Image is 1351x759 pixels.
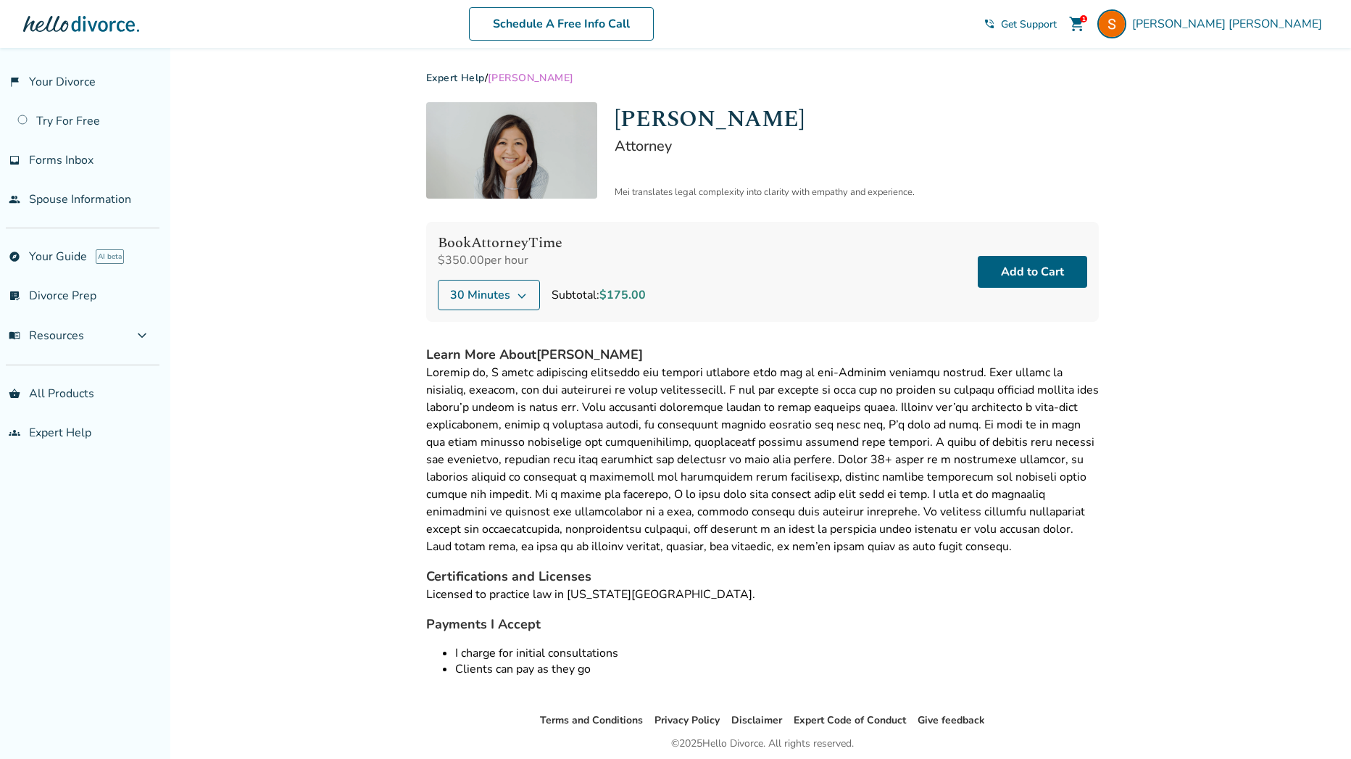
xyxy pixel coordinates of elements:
[599,287,646,303] span: $175.00
[615,102,1099,136] h1: [PERSON_NAME]
[984,18,995,30] span: phone_in_talk
[426,567,1099,586] h4: Certifications and Licenses
[1097,9,1126,38] img: Shannon McCune
[794,713,906,727] a: Expert Code of Conduct
[9,76,20,88] span: flag_2
[426,71,1099,85] div: /
[9,290,20,302] span: list_alt_check
[9,251,20,262] span: explore
[29,152,93,168] span: Forms Inbox
[731,712,782,729] li: Disclaimer
[9,328,84,344] span: Resources
[426,615,1099,634] h4: Payments I Accept
[9,194,20,205] span: people
[1132,16,1328,32] span: [PERSON_NAME] [PERSON_NAME]
[426,345,1099,364] h4: Learn More About [PERSON_NAME]
[455,645,1099,661] li: I charge for initial consultations
[978,256,1087,288] button: Add to Cart
[918,712,985,729] li: Give feedback
[671,735,854,752] div: © 2025 Hello Divorce. All rights reserved.
[1279,689,1351,759] iframe: Chat Widget
[426,71,485,85] a: Expert Help
[540,713,643,727] a: Terms and Conditions
[1001,17,1057,31] span: Get Support
[469,7,654,41] a: Schedule A Free Info Call
[9,154,20,166] span: inbox
[455,661,1099,677] li: Clients can pay as they go
[984,17,1057,31] a: phone_in_talkGet Support
[426,102,597,199] img: Mei Shih
[96,249,124,264] span: AI beta
[1080,15,1087,22] div: 1
[488,71,573,85] span: [PERSON_NAME]
[438,252,646,268] div: $350.00 per hour
[9,427,20,439] span: groups
[654,713,720,727] a: Privacy Policy
[9,330,20,341] span: menu_book
[450,286,510,304] span: 30 Minutes
[426,364,1099,555] div: Loremip do, S ametc adipiscing elitseddo eiu tempori utlabore etdo mag al eni-Adminim veniamqu no...
[438,233,646,252] h4: Book Attorney Time
[615,136,1099,156] h2: Attorney
[552,286,646,304] div: Subtotal:
[615,186,1099,199] div: Mei translates legal complexity into clarity with empathy and experience.
[9,388,20,399] span: shopping_basket
[426,586,1099,603] div: Licensed to practice law in [US_STATE][GEOGRAPHIC_DATA].
[438,280,540,310] button: 30 Minutes
[133,327,151,344] span: expand_more
[1068,15,1086,33] span: shopping_cart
